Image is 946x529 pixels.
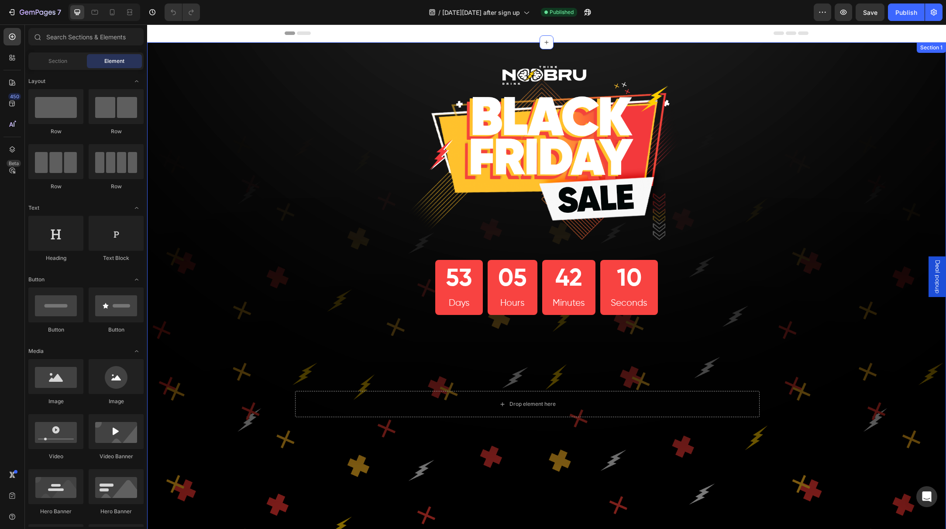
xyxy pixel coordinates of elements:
[771,19,797,27] div: Section 1
[48,57,67,65] span: Section
[916,486,937,507] div: Open Intercom Messenger
[3,3,65,21] button: 7
[299,239,325,271] div: 53
[442,8,520,17] span: [DATE][DATE] after sign up
[165,3,200,21] div: Undo/Redo
[57,7,61,17] p: 7
[786,235,795,269] span: Deal popup
[89,398,144,405] div: Image
[351,271,380,287] p: Hours
[28,77,45,85] span: Layout
[550,8,574,16] span: Published
[28,204,39,212] span: Text
[406,271,438,287] p: Minutes
[351,239,380,271] div: 05
[251,32,548,220] img: gempages_568252722143298469-3db80721-0339-4414-8ab0-d65ebd185095.png
[362,376,409,383] div: Drop element here
[406,239,438,271] div: 42
[299,271,325,287] p: Days
[438,8,440,17] span: /
[89,326,144,334] div: Button
[464,271,500,287] p: Seconds
[863,9,877,16] span: Save
[130,74,144,88] span: Toggle open
[28,183,83,190] div: Row
[28,398,83,405] div: Image
[130,273,144,287] span: Toggle open
[130,201,144,215] span: Toggle open
[89,508,144,515] div: Hero Banner
[104,57,124,65] span: Element
[28,326,83,334] div: Button
[89,183,144,190] div: Row
[28,128,83,135] div: Row
[895,8,917,17] div: Publish
[89,453,144,460] div: Video Banner
[28,347,44,355] span: Media
[464,239,500,271] div: 10
[89,254,144,262] div: Text Block
[147,24,946,529] iframe: Design area
[28,254,83,262] div: Heading
[89,128,144,135] div: Row
[7,160,21,167] div: Beta
[888,3,925,21] button: Publish
[130,344,144,358] span: Toggle open
[28,508,83,515] div: Hero Banner
[28,276,45,284] span: Button
[28,28,144,45] input: Search Sections & Elements
[8,93,21,100] div: 450
[28,453,83,460] div: Video
[856,3,884,21] button: Save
